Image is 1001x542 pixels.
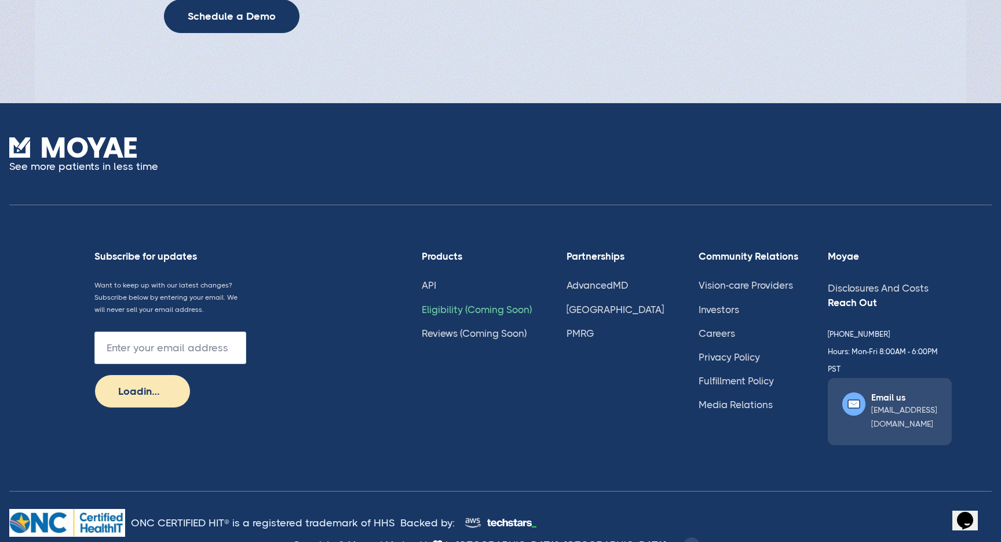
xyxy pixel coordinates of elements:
div: ONC CERTIFIED HIT® is a registered trademark of HHS [131,514,394,532]
input: Loading... [94,374,191,408]
iframe: chat widget [952,496,989,530]
a: Eligibility (Coming Soon) [422,304,532,315]
a: AdvancedMD [567,279,629,291]
div: [EMAIL_ADDRESS][DOMAIN_NAME] [871,403,937,431]
div: Subscribe for updates [94,250,246,262]
p: See more patients in less time [9,158,158,175]
a: Investors [699,304,739,315]
a: Disclosures And Costs [828,282,929,294]
div: Partnerships [567,250,670,262]
div: [PHONE_NUMBER] Hours: Mon-Fri 8:00AM - 6:00PM PST [828,326,952,378]
form: Footer Newsletter Form [94,332,246,408]
div: Community Relations [699,250,799,262]
div: Moyae [828,250,952,262]
div: Products [422,250,538,262]
a: [GEOGRAPHIC_DATA] [567,304,664,315]
a: Reviews (Coming Soon) [422,328,527,339]
a: Email Icon - Saaslify X Webflow TemplateEmail us[EMAIL_ADDRESS][DOMAIN_NAME] [828,378,952,445]
a: Vision-care Providers [699,279,793,291]
div: Reach Out [828,297,952,308]
a: API [422,279,436,291]
a: Privacy Policy [699,351,760,363]
input: Enter your email address [94,332,246,364]
img: Email Icon - Saaslify X Webflow Template [842,392,865,416]
div: Email us [871,392,937,403]
a: See more patients in less time [9,137,158,176]
a: PMRG [567,328,594,339]
a: Fulfillment Policy [699,375,774,387]
p: Want to keep up with our latest changes? Subscribe below by entering your email. We will never se... [94,279,246,315]
a: Careers [699,328,735,339]
a: Media Relations [699,399,773,410]
div: Backed by: [400,514,458,532]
